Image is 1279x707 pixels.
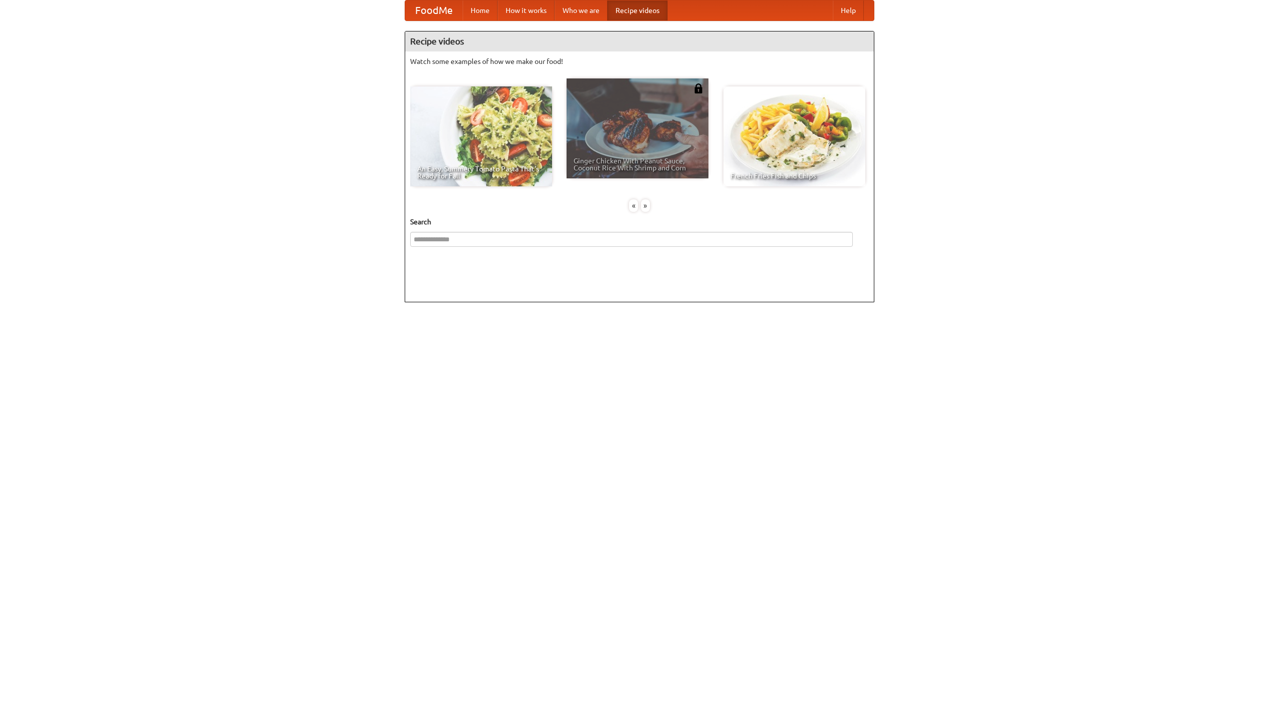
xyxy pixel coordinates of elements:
[410,86,552,186] a: An Easy, Summery Tomato Pasta That's Ready for Fall
[730,172,858,179] span: French Fries Fish and Chips
[405,0,463,20] a: FoodMe
[555,0,608,20] a: Who we are
[693,83,703,93] img: 483408.png
[405,31,874,51] h4: Recipe videos
[641,199,650,212] div: »
[463,0,498,20] a: Home
[410,56,869,66] p: Watch some examples of how we make our food!
[498,0,555,20] a: How it works
[629,199,638,212] div: «
[417,165,545,179] span: An Easy, Summery Tomato Pasta That's Ready for Fall
[833,0,864,20] a: Help
[723,86,865,186] a: French Fries Fish and Chips
[608,0,667,20] a: Recipe videos
[410,217,869,227] h5: Search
